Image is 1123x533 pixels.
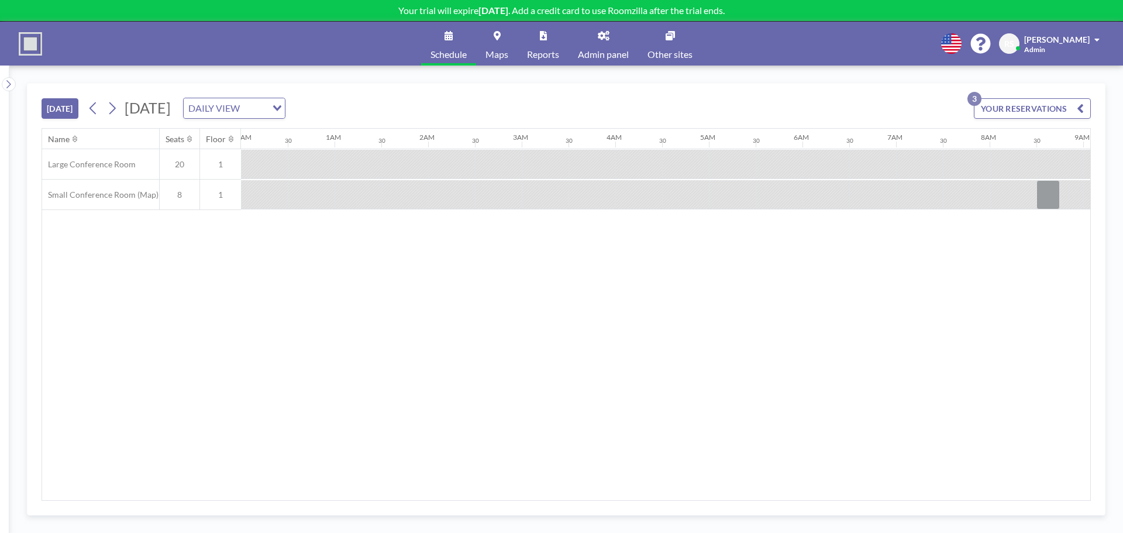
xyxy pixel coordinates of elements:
[472,137,479,145] div: 30
[326,133,341,142] div: 1AM
[659,137,666,145] div: 30
[378,137,385,145] div: 30
[974,98,1091,119] button: YOUR RESERVATIONS3
[200,190,241,200] span: 1
[518,22,569,66] a: Reports
[794,133,809,142] div: 6AM
[485,50,508,59] span: Maps
[206,134,226,145] div: Floor
[160,190,199,200] span: 8
[607,133,622,142] div: 4AM
[42,159,136,170] span: Large Conference Room
[430,50,467,59] span: Schedule
[1034,137,1041,145] div: 30
[578,50,629,59] span: Admin panel
[1004,39,1014,49] span: RS
[569,22,638,66] a: Admin panel
[846,137,853,145] div: 30
[232,133,252,142] div: 12AM
[887,133,902,142] div: 7AM
[19,32,42,56] img: organization-logo
[186,101,242,116] span: DAILY VIEW
[1024,35,1090,44] span: [PERSON_NAME]
[967,92,981,106] p: 3
[647,50,693,59] span: Other sites
[981,133,996,142] div: 8AM
[160,159,199,170] span: 20
[200,159,241,170] span: 1
[184,98,285,118] div: Search for option
[419,133,435,142] div: 2AM
[125,99,171,116] span: [DATE]
[166,134,184,145] div: Seats
[1024,45,1045,54] span: Admin
[940,137,947,145] div: 30
[243,101,266,116] input: Search for option
[566,137,573,145] div: 30
[1074,133,1090,142] div: 9AM
[513,133,528,142] div: 3AM
[753,137,760,145] div: 30
[476,22,518,66] a: Maps
[527,50,559,59] span: Reports
[285,137,292,145] div: 30
[638,22,702,66] a: Other sites
[42,190,159,200] span: Small Conference Room (Map)
[48,134,70,145] div: Name
[421,22,476,66] a: Schedule
[478,5,508,16] b: [DATE]
[700,133,715,142] div: 5AM
[42,98,78,119] button: [DATE]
